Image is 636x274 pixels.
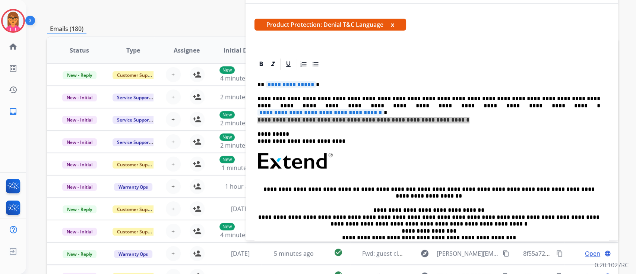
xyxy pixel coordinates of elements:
img: avatar [3,10,23,31]
span: Initial Date [223,46,257,55]
div: Bold [256,59,267,70]
span: Service Support [113,138,155,146]
span: 2 minutes ago [220,119,260,127]
span: + [171,115,175,124]
span: + [171,227,175,236]
span: + [171,92,175,101]
span: New - Initial [62,228,97,236]
mat-icon: check_circle [334,248,343,257]
button: + [166,157,181,171]
mat-icon: list_alt [9,64,18,73]
span: [DATE] [231,205,249,213]
button: + [166,246,181,261]
span: [PERSON_NAME][EMAIL_ADDRESS][PERSON_NAME][DOMAIN_NAME] [437,249,499,258]
span: Customer Support [113,205,161,213]
mat-icon: language [604,250,611,257]
span: New - Initial [62,138,97,146]
span: New - Reply [63,71,96,79]
span: New - Initial [62,94,97,101]
button: + [166,67,181,82]
span: Warranty Ops [114,183,152,191]
mat-icon: person_add [193,137,202,146]
mat-icon: inbox [9,107,18,116]
span: 2 minutes ago [220,93,260,101]
p: New [219,223,235,230]
span: Customer Support [113,71,161,79]
span: New - Reply [63,205,96,213]
span: Assignee [174,46,200,55]
p: Emails (180) [47,24,86,34]
span: Service Support [113,94,155,101]
p: 0.20.1027RC [595,261,629,270]
span: 4 minutes ago [220,74,260,82]
span: 1 hour ago [225,182,255,190]
span: Customer Support [113,161,161,169]
span: Warranty Ops [114,250,152,258]
mat-icon: content_copy [503,250,509,257]
span: New - Initial [62,183,97,191]
button: + [166,112,181,127]
div: Underline [283,59,294,70]
span: + [171,204,175,213]
mat-icon: person_add [193,182,202,191]
span: New - Initial [62,161,97,169]
mat-icon: person_add [193,92,202,101]
mat-icon: explore [420,249,429,258]
span: Type [126,46,140,55]
p: New [219,133,235,141]
mat-icon: home [9,42,18,51]
span: + [171,160,175,169]
span: + [171,137,175,146]
button: + [166,89,181,104]
mat-icon: person_add [193,70,202,79]
mat-icon: person_add [193,227,202,236]
span: Fwd: guest claim [362,249,408,258]
button: + [166,201,181,216]
span: 2 minutes ago [220,141,260,149]
span: Product Protection: Denial T&C Language [254,19,406,31]
span: [DATE] [231,249,249,258]
p: New [219,66,235,74]
button: + [166,179,181,194]
mat-icon: content_copy [556,250,563,257]
button: + [166,224,181,239]
div: Bullet List [310,59,321,70]
span: + [171,70,175,79]
span: Status [70,46,89,55]
mat-icon: person_add [193,160,202,169]
mat-icon: person_add [193,204,202,213]
mat-icon: history [9,85,18,94]
span: + [171,182,175,191]
button: + [166,134,181,149]
mat-icon: person_add [193,115,202,124]
span: New - Reply [63,250,96,258]
button: x [391,20,394,29]
span: 4 minutes ago [220,231,260,239]
span: + [171,249,175,258]
span: 5 minutes ago [274,249,314,258]
span: 8f55a729-d703-49d8-a2fe-e361821448b1 [523,249,636,258]
span: Customer Support [113,228,161,236]
div: Ordered List [298,59,309,70]
p: New [219,111,235,119]
span: Service Support [113,116,155,124]
span: New - Initial [62,116,97,124]
span: 1 minute ago [222,164,259,172]
p: New [219,156,235,163]
span: Open [585,249,600,258]
mat-icon: person_add [193,249,202,258]
div: Italic [268,59,279,70]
